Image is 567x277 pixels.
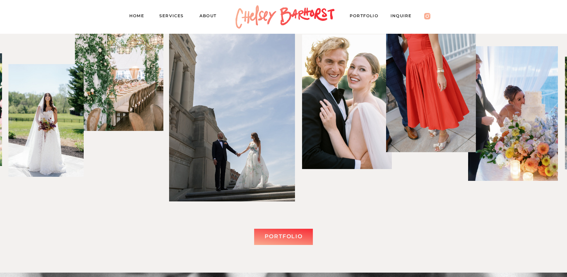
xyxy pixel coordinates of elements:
a: Home [129,12,150,22]
a: Inquire [390,12,418,22]
a: Portfolio [258,232,309,242]
a: PORTFOLIO [350,12,385,22]
a: About [199,12,223,22]
a: Services [159,12,190,22]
